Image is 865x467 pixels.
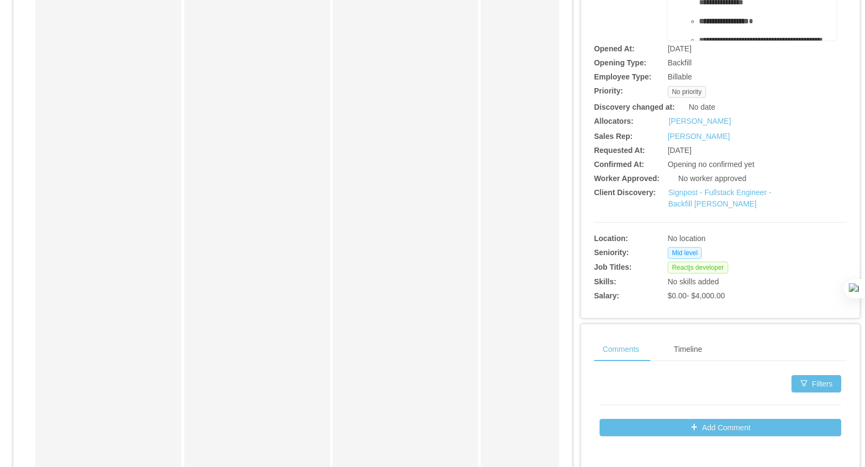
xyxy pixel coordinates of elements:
b: Skills: [594,277,616,286]
span: [DATE] [668,44,691,53]
span: Opening no confirmed yet [668,160,754,169]
div: No location [668,233,794,244]
span: Billable [668,72,692,81]
span: Reactjs developer [668,262,728,273]
span: $0.00 - $4,000.00 [668,291,725,300]
span: No worker approved [678,174,746,183]
b: Requested At: [594,146,645,155]
span: [DATE] [668,146,691,155]
div: Timeline [665,337,710,362]
a: [PERSON_NAME] [668,132,730,141]
b: Opened At: [594,44,635,53]
b: Salary: [594,291,620,300]
div: Comments [594,337,648,362]
b: Priority: [594,86,623,95]
b: Worker Approved: [594,174,660,183]
button: icon: filterFilters [791,375,841,392]
b: Discovery changed at: [594,103,675,111]
span: No skills added [668,277,719,286]
span: Mid level [668,247,702,259]
a: Signpost - Fullstack Engineer - Backfill [PERSON_NAME] [668,188,771,208]
button: icon: plusAdd Comment [600,419,841,436]
b: Employee Type: [594,72,651,81]
b: Seniority: [594,248,629,257]
span: Backfill [668,58,691,67]
span: No priority [668,86,706,98]
b: Job Titles: [594,263,632,271]
b: Client Discovery: [594,188,656,197]
a: [PERSON_NAME] [669,116,731,127]
b: Confirmed At: [594,160,644,169]
b: Location: [594,234,628,243]
b: Opening Type: [594,58,647,67]
span: No date [689,103,715,111]
b: Allocators: [594,117,634,125]
b: Sales Rep: [594,132,633,141]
